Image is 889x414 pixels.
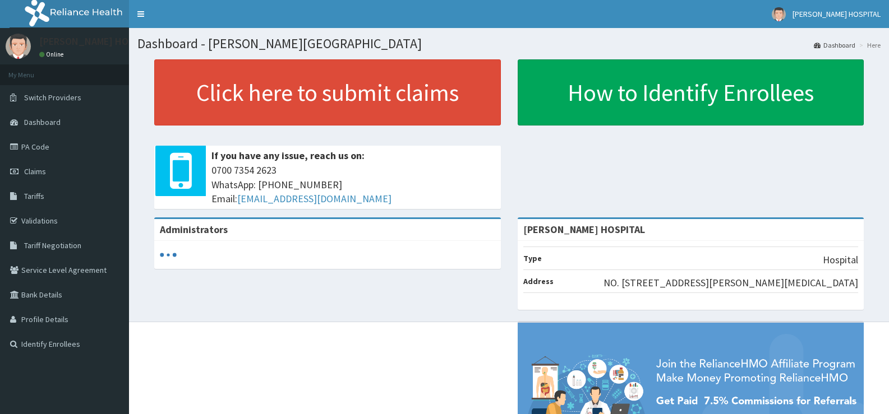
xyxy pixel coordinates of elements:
[211,149,365,162] b: If you have any issue, reach us on:
[6,34,31,59] img: User Image
[24,117,61,127] span: Dashboard
[518,59,864,125] a: How to Identify Enrollees
[823,253,858,267] p: Hospital
[39,36,159,46] p: [PERSON_NAME] HOSPITAL
[24,240,81,250] span: Tariff Negotiation
[237,192,391,205] a: [EMAIL_ADDRESS][DOMAIN_NAME]
[160,223,228,236] b: Administrators
[856,40,881,50] li: Here
[24,92,81,103] span: Switch Providers
[772,7,786,21] img: User Image
[523,223,645,236] strong: [PERSON_NAME] HOSPITAL
[211,163,495,206] span: 0700 7354 2623 WhatsApp: [PHONE_NUMBER] Email:
[604,276,858,290] p: NO. [STREET_ADDRESS][PERSON_NAME][MEDICAL_DATA]
[137,36,881,51] h1: Dashboard - [PERSON_NAME][GEOGRAPHIC_DATA]
[39,50,66,58] a: Online
[523,253,542,263] b: Type
[24,166,46,176] span: Claims
[154,59,501,125] a: Click here to submit claims
[24,191,44,201] span: Tariffs
[814,40,855,50] a: Dashboard
[793,9,881,19] span: [PERSON_NAME] HOSPITAL
[160,246,177,263] svg: audio-loading
[523,276,554,286] b: Address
